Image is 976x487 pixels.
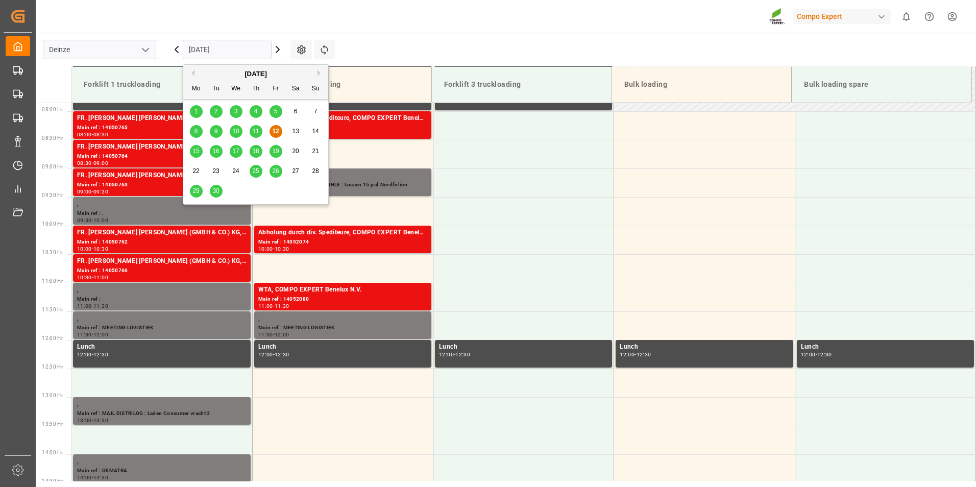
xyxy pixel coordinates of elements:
div: Bulk loading spare [800,75,963,94]
span: 14 [312,128,319,135]
button: Previous Month [188,70,194,76]
div: - [92,189,93,194]
div: 12:30 [455,352,470,357]
span: 9 [214,128,218,135]
span: 30 [212,187,219,194]
span: 13:00 Hr [42,393,63,398]
div: Choose Tuesday, September 2nd, 2025 [210,105,223,118]
div: 07:00 [439,66,454,71]
span: 10 [232,128,239,135]
span: 27 [292,167,299,175]
div: 12:00 [275,332,289,337]
span: 09:00 Hr [42,164,63,169]
div: Main ref : 14050764 [77,152,247,161]
div: 08:30 [93,132,108,137]
div: Main ref : 14050766 [77,266,247,275]
div: - [92,218,93,223]
div: Choose Friday, September 19th, 2025 [270,145,282,158]
div: FR. [PERSON_NAME] [PERSON_NAME] (GMBH & CO.) KG, COMPO EXPERT Benelux N.V. [77,228,247,238]
div: Choose Thursday, September 11th, 2025 [250,125,262,138]
div: 07:30 [455,66,470,71]
div: 10:00 [77,247,92,251]
div: 12:00 [620,352,635,357]
div: Main ref : 14050763 [77,181,247,189]
div: 12:00 [801,352,816,357]
span: 09:30 Hr [42,192,63,198]
div: Choose Wednesday, September 17th, 2025 [230,145,242,158]
span: 1 [194,108,198,115]
div: We [230,83,242,95]
div: Main ref : MAIL SCHOCKEMOHLE : Lossen 15 pal.Nordfolien [258,181,427,189]
div: Bulk loading [620,75,784,94]
div: 12:30 [275,352,289,357]
div: Choose Saturday, September 27th, 2025 [289,165,302,178]
div: Choose Monday, September 15th, 2025 [190,145,203,158]
span: 08:30 Hr [42,135,63,141]
div: 12:00 [93,332,108,337]
span: 28 [312,167,319,175]
div: Fr [270,83,282,95]
span: 13 [292,128,299,135]
div: Choose Monday, September 29th, 2025 [190,185,203,198]
div: - [273,352,275,357]
div: 12:00 [258,352,273,357]
div: Sa [289,83,302,95]
span: 8 [194,128,198,135]
span: 29 [192,187,199,194]
input: DD.MM.YYYY [183,40,272,59]
img: Screenshot%202023-09-29%20at%2010.02.21.png_1712312052.png [769,8,786,26]
span: 15 [192,148,199,155]
div: - [92,418,93,423]
div: Su [309,83,322,95]
div: 11:00 [93,275,108,280]
div: Compo Expert [793,9,891,24]
div: Main ref : 14052174 [258,124,427,132]
div: 11:30 [275,304,289,308]
div: FR. [PERSON_NAME] [PERSON_NAME] (GMBH & CO.) KG, COMPO EXPERT Benelux N.V. [77,142,247,152]
div: 13:30 [93,418,108,423]
div: - [92,161,93,165]
div: Choose Wednesday, September 24th, 2025 [230,165,242,178]
span: 11 [252,128,259,135]
div: FR. [PERSON_NAME] [PERSON_NAME] (GMBH & CO.) KG, COMPO EXPERT Benelux N.V. [77,113,247,124]
span: 5 [274,108,278,115]
span: 4 [254,108,258,115]
div: Choose Tuesday, September 9th, 2025 [210,125,223,138]
div: Choose Tuesday, September 23rd, 2025 [210,165,223,178]
div: 10:30 [77,275,92,280]
div: 12:00 [439,352,454,357]
div: Choose Saturday, September 20th, 2025 [289,145,302,158]
div: 12:30 [817,352,832,357]
div: Choose Monday, September 22nd, 2025 [190,165,203,178]
span: 19 [272,148,279,155]
div: 09:30 [93,189,108,194]
div: Choose Sunday, September 28th, 2025 [309,165,322,178]
div: 11:00 [77,304,92,308]
div: 12:30 [637,352,651,357]
div: 09:00 [77,189,92,194]
div: - [454,352,455,357]
div: Main ref : MAIL DISTRILOG : Laden Consumer vracht 3 [77,409,247,418]
div: 08:30 [77,161,92,165]
div: - [92,304,93,308]
div: 12:00 [77,352,92,357]
button: Compo Expert [793,7,895,26]
div: Choose Tuesday, September 16th, 2025 [210,145,223,158]
div: , [258,313,427,324]
div: - [92,275,93,280]
span: 11:00 Hr [42,278,63,284]
span: 21 [312,148,319,155]
div: 12:30 [93,352,108,357]
div: 10:30 [93,247,108,251]
div: Th [250,83,262,95]
div: 09:30 [77,218,92,223]
div: Main ref : DEMATRA [77,467,247,475]
div: Choose Monday, September 1st, 2025 [190,105,203,118]
div: Lunch [258,342,427,352]
div: 11:30 [77,332,92,337]
span: 16 [212,148,219,155]
div: - [92,247,93,251]
span: 26 [272,167,279,175]
div: Choose Friday, September 26th, 2025 [270,165,282,178]
div: - [273,332,275,337]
